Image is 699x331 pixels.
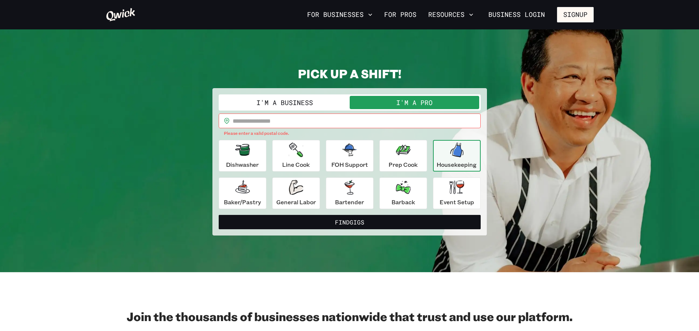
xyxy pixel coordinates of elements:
h2: PICK UP A SHIFT! [212,66,487,81]
p: Please enter a valid postal code. [224,130,476,137]
p: Event Setup [440,198,474,206]
button: General Labor [272,177,320,209]
p: Barback [392,198,415,206]
p: Bartender [335,198,364,206]
p: General Labor [276,198,316,206]
button: Line Cook [272,140,320,172]
button: Dishwasher [219,140,266,172]
button: Bartender [326,177,374,209]
button: Baker/Pastry [219,177,266,209]
button: I'm a Pro [350,96,479,109]
button: Signup [557,7,594,22]
p: Line Cook [282,160,310,169]
p: Baker/Pastry [224,198,261,206]
button: FindGigs [219,215,481,230]
h2: Join the thousands of businesses nationwide that trust and use our platform. [106,309,594,324]
a: Business Login [482,7,551,22]
button: Housekeeping [433,140,481,172]
button: Resources [425,8,476,21]
p: Dishwasher [226,160,259,169]
button: Event Setup [433,177,481,209]
p: Housekeeping [437,160,477,169]
button: I'm a Business [220,96,350,109]
button: Barback [379,177,427,209]
p: FOH Support [331,160,368,169]
a: For Pros [381,8,419,21]
button: FOH Support [326,140,374,172]
p: Prep Cook [389,160,418,169]
button: For Businesses [304,8,375,21]
button: Prep Cook [379,140,427,172]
